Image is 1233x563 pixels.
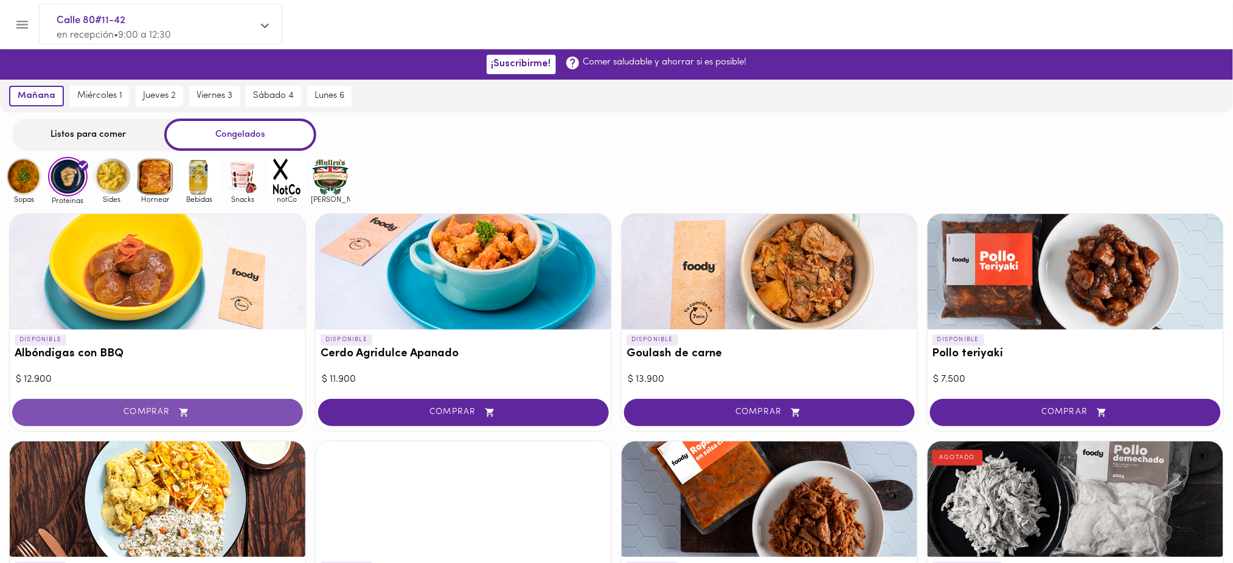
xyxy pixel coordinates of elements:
p: Comer saludable y ahorrar si es posible! [583,56,747,69]
h3: Pollo teriyaki [933,348,1218,361]
div: Goulash de carne [622,214,917,330]
h3: Albóndigas con BBQ [15,348,300,361]
div: Cerdo Agridulce Apanado [316,214,611,330]
img: notCo [267,157,307,196]
span: viernes 3 [196,91,232,102]
button: COMPRAR [930,399,1221,426]
button: viernes 3 [189,86,240,106]
p: DISPONIBLE [933,334,984,345]
img: Sides [92,157,131,196]
span: jueves 2 [143,91,176,102]
div: Listos para comer [12,119,164,151]
div: $ 7.500 [934,373,1217,387]
p: DISPONIBLE [15,334,66,345]
button: COMPRAR [318,399,609,426]
h3: Goulash de carne [627,348,912,361]
img: Sopas [4,157,44,196]
span: Calle 80#11-42 [57,13,252,29]
p: DISPONIBLE [321,334,372,345]
span: Snacks [223,195,263,203]
div: Albóndigas con BBQ [10,214,305,330]
span: [PERSON_NAME] [311,195,350,203]
button: lunes 6 [307,86,352,106]
button: ¡Suscribirme! [487,55,556,74]
span: COMPRAR [945,407,1206,418]
span: sábado 4 [253,91,294,102]
button: mañana [9,86,64,106]
span: mañana [18,91,55,102]
img: mullens [311,157,350,196]
span: lunes 6 [314,91,344,102]
span: Sopas [4,195,44,203]
button: COMPRAR [12,399,303,426]
span: Proteinas [48,196,88,204]
div: Pierna pernil al horno [316,441,611,557]
div: Congelados [164,119,316,151]
span: COMPRAR [333,407,594,418]
img: Proteinas [48,157,88,196]
div: $ 11.900 [322,373,605,387]
h3: Cerdo Agridulce Apanado [321,348,606,361]
span: ¡Suscribirme! [491,58,551,70]
div: $ 13.900 [628,373,911,387]
button: COMPRAR [624,399,915,426]
span: Hornear [136,195,175,203]
img: Bebidas [179,157,219,196]
div: Pollo desmechado [928,441,1223,557]
span: COMPRAR [639,407,900,418]
button: Menu [7,10,37,40]
img: Snacks [223,157,263,196]
span: Bebidas [179,195,219,203]
button: sábado 4 [246,86,301,106]
div: Pollo teriyaki [928,214,1223,330]
span: notCo [267,195,307,203]
p: DISPONIBLE [627,334,678,345]
div: $ 12.900 [16,373,299,387]
div: AGOTADO [933,450,983,466]
button: jueves 2 [136,86,183,106]
button: miércoles 1 [70,86,130,106]
span: COMPRAR [27,407,288,418]
span: miércoles 1 [77,91,122,102]
img: Hornear [136,157,175,196]
div: Pollo Curry [10,441,305,557]
div: Ropa Vieja Desmechada [622,441,917,557]
span: Sides [92,195,131,203]
span: en recepción • 9:00 a 12:30 [57,30,171,40]
iframe: Messagebird Livechat Widget [1162,492,1221,551]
